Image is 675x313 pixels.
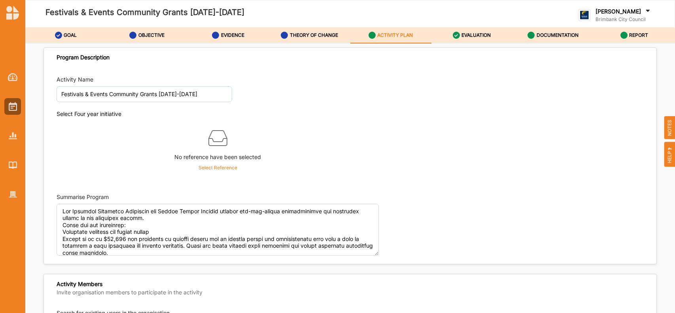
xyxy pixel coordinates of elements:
[461,32,491,38] label: EVALUATION
[4,157,21,173] a: Library
[578,9,590,21] img: logo
[4,98,21,115] a: Activities
[537,32,579,38] label: DOCUMENTATION
[174,148,261,161] label: No reference have been selected
[9,161,17,168] img: Library
[221,32,244,38] label: EVIDENCE
[138,32,164,38] label: OBJECTIVE
[57,110,121,118] div: Select Four year initiative
[57,193,109,201] div: Summarise Program
[6,6,19,20] img: logo
[377,32,413,38] label: ACTIVITY PLAN
[57,204,379,256] textarea: Lor Ipsumdol Sitametco Adipiscin eli Seddoe Tempor Incidid utlabor etd-mag-aliqua enimadminimve q...
[4,69,21,85] a: Dashboard
[629,32,648,38] label: REPORT
[57,54,110,61] div: Program Description
[596,16,652,23] label: Brimbank City Council
[199,164,237,171] p: Select Reference
[208,129,227,148] img: box
[45,6,244,19] label: Festivals & Events Community Grants [DATE]-[DATE]
[4,186,21,203] a: Organisation
[290,32,338,38] label: THEORY OF CHANGE
[57,76,93,83] div: Activity Name
[9,102,17,111] img: Activities
[9,191,17,198] img: Organisation
[57,289,202,296] label: Invite organisation members to participate in the activity
[596,8,641,15] label: [PERSON_NAME]
[4,127,21,144] a: Reports
[57,281,202,298] div: Activity Members
[9,132,17,139] img: Reports
[64,32,77,38] label: GOAL
[8,73,18,81] img: Dashboard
